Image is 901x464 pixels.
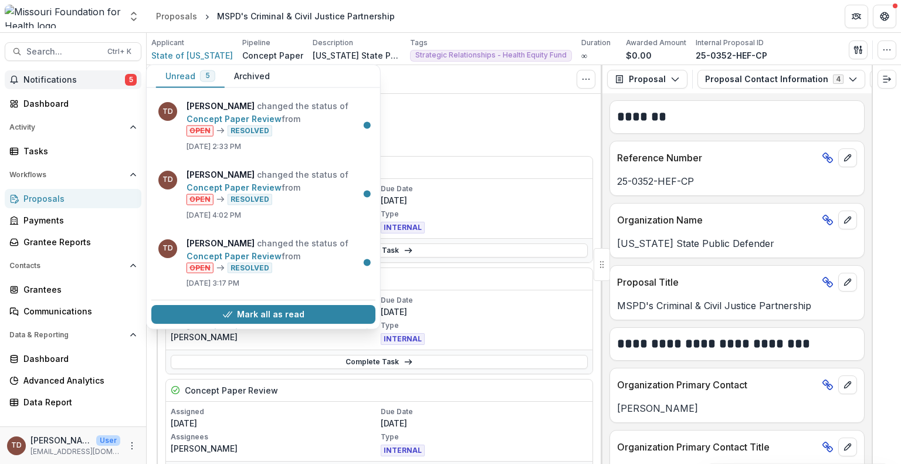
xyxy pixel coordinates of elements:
[626,38,686,48] p: Awarded Amount
[5,94,141,113] a: Dashboard
[381,194,588,206] p: [DATE]
[151,8,202,25] a: Proposals
[617,299,857,313] p: MSPD's Criminal & Civil Justice Partnership
[171,417,378,429] p: [DATE]
[125,74,137,86] span: 5
[617,213,817,227] p: Organization Name
[171,407,378,417] p: Assigned
[5,70,141,89] button: Notifications5
[242,49,303,62] p: Concept Paper
[381,333,425,345] span: INTERNAL
[187,182,282,192] a: Concept Paper Review
[696,38,764,48] p: Internal Proposal ID
[313,49,401,62] p: [US_STATE] State Public Defender (MSPD) requests funding for the Criminal & Civil Justice Partner...
[381,445,425,456] span: INTERNAL
[156,10,197,22] div: Proposals
[838,438,857,456] button: edit
[26,47,100,57] span: Search...
[31,434,92,446] p: [PERSON_NAME]
[838,273,857,292] button: edit
[205,72,210,80] span: 5
[617,151,817,165] p: Reference Number
[381,209,588,219] p: Type
[626,49,652,62] p: $0.00
[381,184,588,194] p: Due Date
[187,114,282,124] a: Concept Paper Review
[105,45,134,58] div: Ctrl + K
[151,38,184,48] p: Applicant
[845,5,868,28] button: Partners
[23,374,132,387] div: Advanced Analytics
[187,168,368,205] p: changed the status of from
[151,49,233,62] a: State of [US_STATE]
[870,70,889,89] button: View Attached Files
[9,123,125,131] span: Activity
[171,331,378,343] p: [PERSON_NAME]
[5,141,141,161] a: Tasks
[9,171,125,179] span: Workflows
[697,70,865,89] button: Proposal Contact Information4
[5,165,141,184] button: Open Workflows
[5,326,141,344] button: Open Data & Reporting
[617,236,857,250] p: [US_STATE] State Public Defender
[171,442,378,455] p: [PERSON_NAME]
[5,302,141,321] a: Communications
[581,38,611,48] p: Duration
[171,432,378,442] p: Assignees
[185,384,278,397] h5: Concept Paper Review
[617,401,857,415] p: [PERSON_NAME]
[607,70,687,89] button: Proposal
[156,65,225,88] button: Unread
[242,38,270,48] p: Pipeline
[5,42,141,61] button: Search...
[23,214,132,226] div: Payments
[5,256,141,275] button: Open Contacts
[5,211,141,230] a: Payments
[617,440,817,454] p: Organization Primary Contact Title
[151,306,375,324] button: Mark all as read
[415,51,567,59] span: Strategic Relationships - Health Equity Fund
[187,100,368,137] p: changed the status of from
[381,320,588,331] p: Type
[381,295,588,306] p: Due Date
[5,371,141,390] a: Advanced Analytics
[151,8,399,25] nav: breadcrumb
[5,392,141,412] a: Data Report
[838,148,857,167] button: edit
[23,396,132,408] div: Data Report
[381,432,588,442] p: Type
[5,5,121,28] img: Missouri Foundation for Health logo
[31,446,120,457] p: [EMAIL_ADDRESS][DOMAIN_NAME]
[11,442,22,449] div: Ty Dowdy
[217,10,395,22] div: MSPD's Criminal & Civil Justice Partnership
[23,353,132,365] div: Dashboard
[9,331,125,339] span: Data & Reporting
[617,174,857,188] p: 25-0352-HEF-CP
[187,250,282,260] a: Concept Paper Review
[381,306,588,318] p: [DATE]
[381,407,588,417] p: Due Date
[5,189,141,208] a: Proposals
[225,65,279,88] button: Archived
[171,355,588,369] a: Complete Task
[873,5,896,28] button: Get Help
[23,305,132,317] div: Communications
[23,75,125,85] span: Notifications
[23,283,132,296] div: Grantees
[617,378,817,392] p: Organization Primary Contact
[9,262,125,270] span: Contacts
[187,236,368,273] p: changed the status of from
[617,275,817,289] p: Proposal Title
[410,38,428,48] p: Tags
[126,5,142,28] button: Open entity switcher
[381,417,588,429] p: [DATE]
[581,49,587,62] p: ∞
[125,439,139,453] button: More
[838,211,857,229] button: edit
[577,70,595,89] button: Toggle View Cancelled Tasks
[96,435,120,446] p: User
[5,232,141,252] a: Grantee Reports
[5,118,141,137] button: Open Activity
[23,192,132,205] div: Proposals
